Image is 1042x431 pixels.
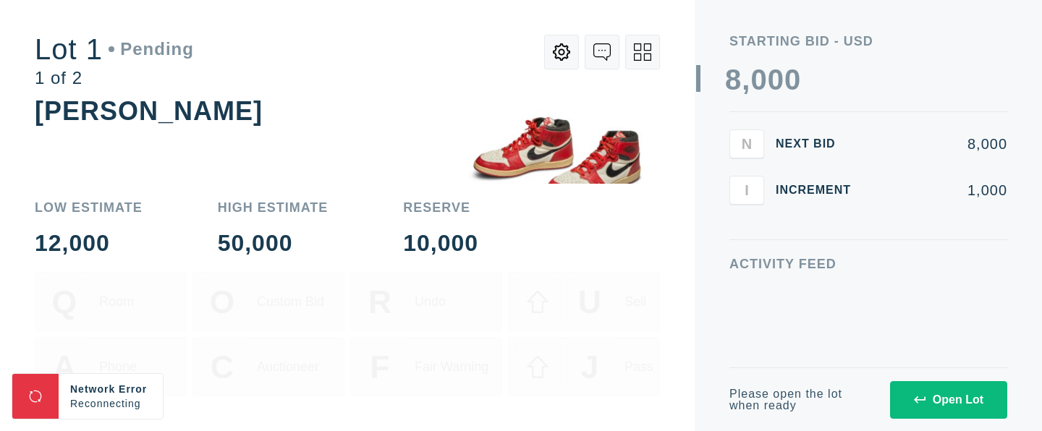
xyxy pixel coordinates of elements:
[35,231,143,255] div: 12,000
[750,65,767,94] div: 0
[725,65,742,94] div: 8
[218,201,329,214] div: High Estimate
[784,65,801,94] div: 0
[35,35,194,64] div: Lot 1
[109,40,194,58] div: Pending
[35,201,143,214] div: Low Estimate
[890,381,1007,419] button: Open Lot
[914,393,983,406] div: Open Lot
[776,184,863,196] div: Increment
[776,138,863,150] div: Next Bid
[768,65,784,94] div: 0
[70,396,151,411] div: Reconnecting
[745,182,749,198] span: I
[35,69,194,87] div: 1 of 2
[403,201,478,214] div: Reserve
[35,96,263,126] div: [PERSON_NAME]
[729,35,1007,48] div: Starting Bid - USD
[874,137,1007,151] div: 8,000
[742,135,752,152] span: N
[729,388,873,411] div: Please open the lot when ready
[403,231,478,255] div: 10,000
[729,129,764,158] button: N
[729,257,1007,270] div: Activity Feed
[729,176,764,205] button: I
[742,65,750,354] div: ,
[70,382,151,396] div: Network Error
[874,183,1007,197] div: 1,000
[218,231,329,255] div: 50,000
